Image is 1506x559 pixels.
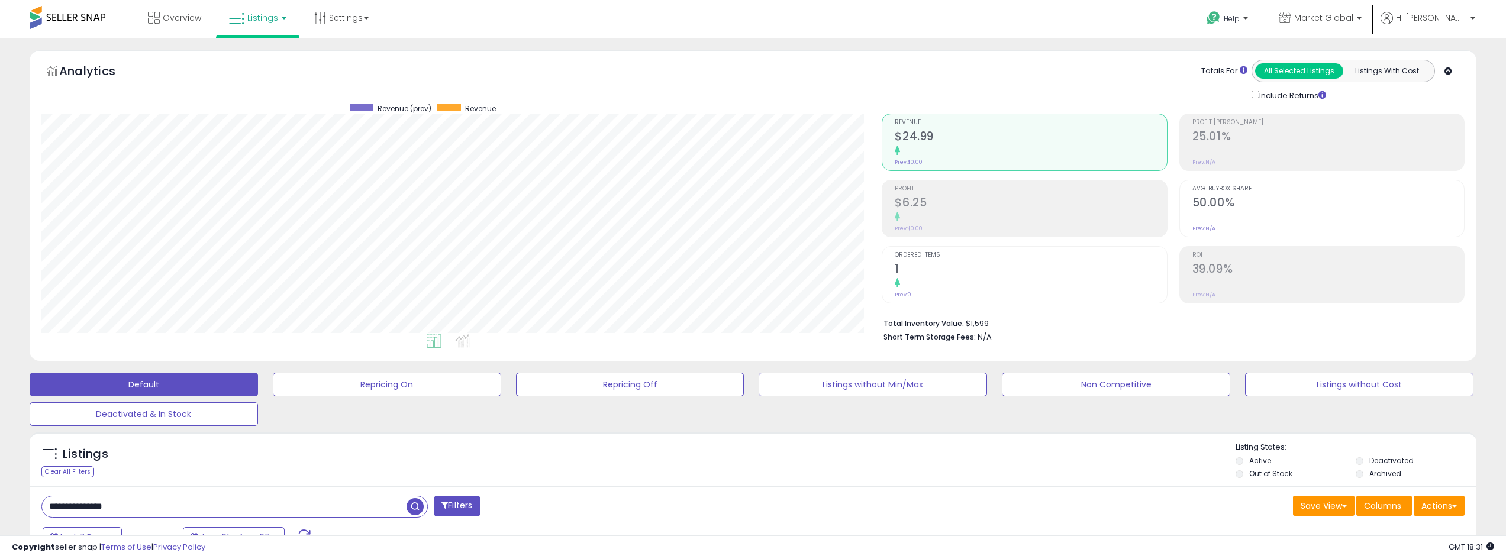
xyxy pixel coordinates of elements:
span: Revenue [895,119,1166,126]
span: Columns [1364,500,1401,512]
span: ROI [1192,252,1464,259]
h5: Listings [63,446,108,463]
button: Save View [1293,496,1355,516]
a: Help [1197,2,1260,38]
span: Last 7 Days [60,531,107,543]
i: Get Help [1206,11,1221,25]
div: seller snap | | [12,542,205,553]
small: Prev: $0.00 [895,159,923,166]
label: Active [1249,455,1271,466]
button: Actions [1414,496,1465,516]
h2: $24.99 [895,130,1166,146]
h2: 25.01% [1192,130,1464,146]
button: Listings With Cost [1343,63,1431,79]
div: Totals For [1201,66,1247,77]
p: Listing States: [1236,442,1476,453]
div: Include Returns [1243,88,1340,102]
label: Archived [1369,468,1401,479]
li: $1,599 [883,315,1456,329]
small: Prev: N/A [1192,291,1215,298]
button: Filters [434,496,480,516]
button: Non Competitive [1002,373,1230,396]
a: Privacy Policy [153,541,205,552]
span: Overview [163,12,201,24]
a: Hi [PERSON_NAME] [1381,12,1475,38]
button: Columns [1356,496,1412,516]
span: Avg. Buybox Share [1192,186,1464,192]
span: Aug-01 - Aug-07 [201,531,270,543]
small: Prev: N/A [1192,159,1215,166]
button: All Selected Listings [1255,63,1343,79]
label: Out of Stock [1249,468,1292,479]
span: Listings [247,12,278,24]
span: Ordered Items [895,252,1166,259]
button: Listings without Min/Max [759,373,987,396]
label: Deactivated [1369,455,1414,466]
button: Default [30,373,258,396]
small: Prev: 0 [895,291,911,298]
button: Listings without Cost [1245,373,1473,396]
button: Repricing Off [516,373,744,396]
button: Deactivated & In Stock [30,402,258,426]
div: Clear All Filters [41,466,94,477]
span: Compared to: [124,532,178,544]
span: Revenue (prev) [378,104,431,114]
span: N/A [978,331,992,342]
h5: Analytics [59,63,138,82]
h2: 50.00% [1192,196,1464,212]
button: Last 7 Days [43,527,122,547]
h2: 39.09% [1192,262,1464,278]
b: Total Inventory Value: [883,318,964,328]
a: Terms of Use [101,541,151,552]
h2: 1 [895,262,1166,278]
span: 2025-08-15 18:31 GMT [1449,541,1494,552]
span: Profit [PERSON_NAME] [1192,119,1464,126]
h2: $6.25 [895,196,1166,212]
span: Hi [PERSON_NAME] [1396,12,1467,24]
span: Help [1224,14,1240,24]
button: Aug-01 - Aug-07 [183,527,285,547]
button: Repricing On [273,373,501,396]
span: Market Global [1294,12,1353,24]
span: Revenue [465,104,496,114]
small: Prev: $0.00 [895,225,923,232]
strong: Copyright [12,541,55,552]
span: Profit [895,186,1166,192]
small: Prev: N/A [1192,225,1215,232]
b: Short Term Storage Fees: [883,332,976,342]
